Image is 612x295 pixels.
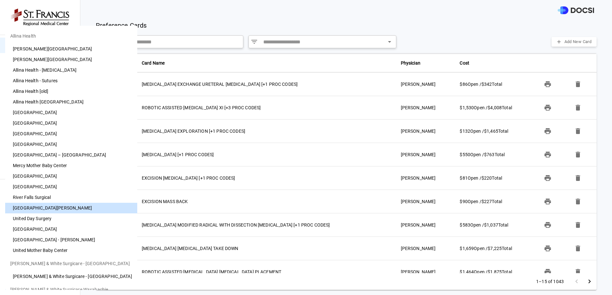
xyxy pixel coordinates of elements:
[5,271,137,282] li: [PERSON_NAME] & White Surgicare - [GEOGRAPHIC_DATA]
[5,213,137,224] li: United Day Surgery
[5,224,137,235] li: [GEOGRAPHIC_DATA]
[5,54,137,65] li: [PERSON_NAME][GEOGRAPHIC_DATA]
[5,182,137,192] li: [GEOGRAPHIC_DATA]
[5,171,137,182] li: [GEOGRAPHIC_DATA]
[5,129,137,139] li: [GEOGRAPHIC_DATA]
[5,107,137,118] li: [GEOGRAPHIC_DATA]
[5,150,137,160] li: [GEOGRAPHIC_DATA] – [GEOGRAPHIC_DATA]
[5,160,137,171] li: Mercy Mother Baby Center
[5,76,137,86] li: Allina Health - Sutures
[5,192,137,203] li: River Falls Surgical
[5,44,137,54] li: [PERSON_NAME][GEOGRAPHIC_DATA]
[5,256,137,271] li: [PERSON_NAME] & White Surgicare - [GEOGRAPHIC_DATA]
[5,65,137,76] li: Allina Health - [MEDICAL_DATA]
[5,139,137,150] li: [GEOGRAPHIC_DATA]
[5,245,137,256] li: United Mother Baby Center
[5,235,137,245] li: [GEOGRAPHIC_DATA] - [PERSON_NAME]
[5,86,137,97] li: Allina Health [old]
[5,118,137,129] li: [GEOGRAPHIC_DATA]
[5,203,137,213] li: [GEOGRAPHIC_DATA][PERSON_NAME]
[5,28,137,44] li: Allina Health
[5,97,137,107] li: Allina Health [GEOGRAPHIC_DATA]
